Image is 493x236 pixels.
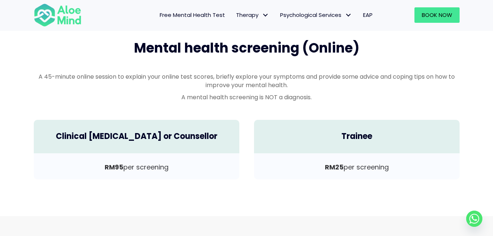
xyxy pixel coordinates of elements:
b: RM95 [105,162,123,172]
p: per screening [41,162,232,172]
a: Whatsapp [466,211,482,227]
a: EAP [358,7,378,23]
span: EAP [363,11,373,19]
span: Therapy: submenu [260,10,271,21]
span: Therapy [236,11,269,19]
b: RM25 [325,162,344,172]
span: Book Now [422,11,452,19]
a: Book Now [414,7,460,23]
span: Psychological Services: submenu [343,10,354,21]
span: Psychological Services [280,11,352,19]
a: TherapyTherapy: submenu [231,7,275,23]
img: Aloe mind Logo [34,3,81,27]
p: A 45-minute online session to explain your online test scores, briefly explore your symptoms and ... [34,72,460,89]
a: Free Mental Health Test [154,7,231,23]
p: per screening [261,162,452,172]
span: Mental health screening (Online) [134,39,359,57]
a: Psychological ServicesPsychological Services: submenu [275,7,358,23]
h4: Trainee [261,131,452,142]
p: A mental health screening is NOT a diagnosis. [34,93,460,101]
span: Free Mental Health Test [160,11,225,19]
h4: Clinical [MEDICAL_DATA] or Counsellor [41,131,232,142]
nav: Menu [91,7,378,23]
